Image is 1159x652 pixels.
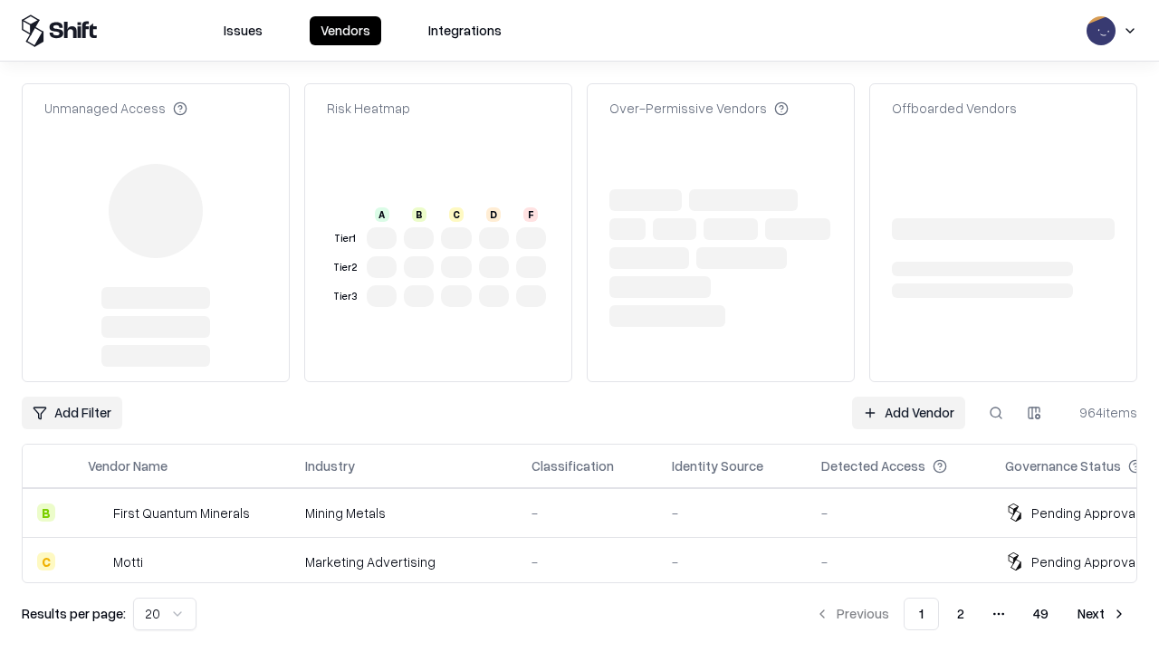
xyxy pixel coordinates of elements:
[1005,456,1121,475] div: Governance Status
[1067,598,1137,630] button: Next
[449,207,464,222] div: C
[375,207,389,222] div: A
[532,503,643,523] div: -
[943,598,979,630] button: 2
[113,503,250,523] div: First Quantum Minerals
[213,16,273,45] button: Issues
[310,16,381,45] button: Vendors
[1019,598,1063,630] button: 49
[37,503,55,522] div: B
[330,289,359,304] div: Tier 3
[672,456,763,475] div: Identity Source
[330,260,359,275] div: Tier 2
[821,552,976,571] div: -
[1031,503,1138,523] div: Pending Approval
[417,16,512,45] button: Integrations
[88,503,106,522] img: First Quantum Minerals
[37,552,55,570] div: C
[305,503,503,523] div: Mining Metals
[523,207,538,222] div: F
[1031,552,1138,571] div: Pending Approval
[305,456,355,475] div: Industry
[486,207,501,222] div: D
[22,397,122,429] button: Add Filter
[804,598,1137,630] nav: pagination
[88,456,168,475] div: Vendor Name
[330,231,359,246] div: Tier 1
[532,456,614,475] div: Classification
[113,552,143,571] div: Motti
[852,397,965,429] a: Add Vendor
[44,99,187,118] div: Unmanaged Access
[672,552,792,571] div: -
[821,456,925,475] div: Detected Access
[305,552,503,571] div: Marketing Advertising
[904,598,939,630] button: 1
[532,552,643,571] div: -
[412,207,426,222] div: B
[609,99,789,118] div: Over-Permissive Vendors
[1065,403,1137,422] div: 964 items
[22,604,126,623] p: Results per page:
[821,503,976,523] div: -
[892,99,1017,118] div: Offboarded Vendors
[88,552,106,570] img: Motti
[672,503,792,523] div: -
[327,99,410,118] div: Risk Heatmap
